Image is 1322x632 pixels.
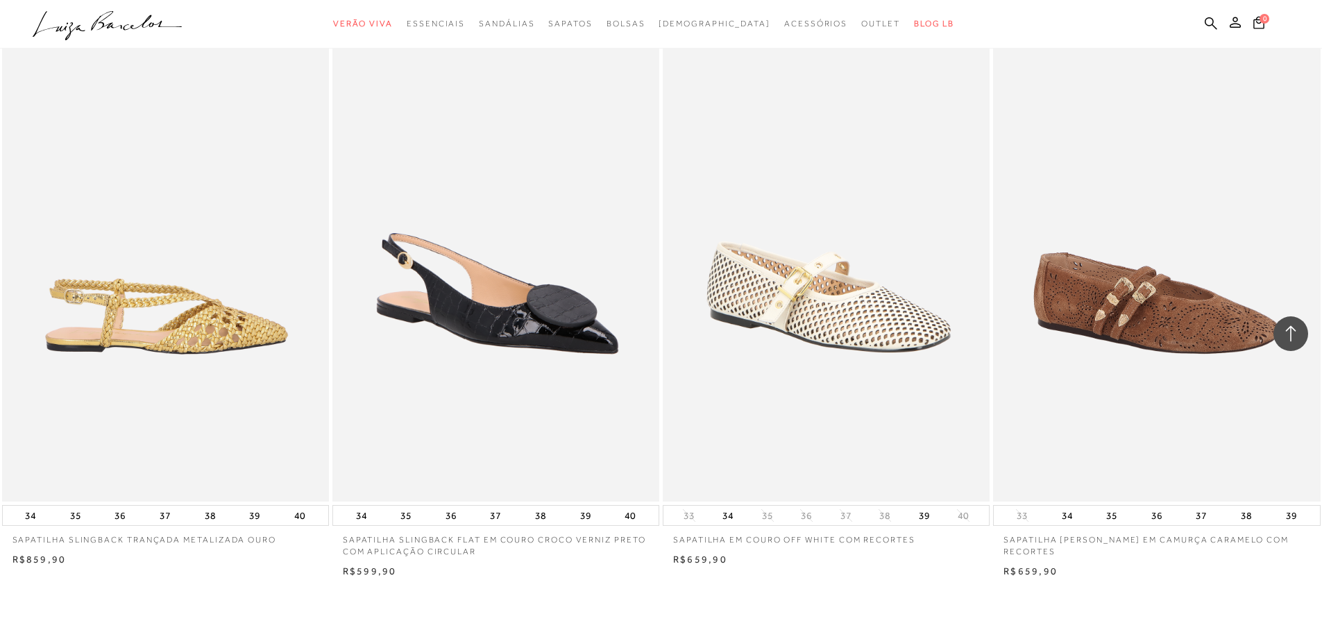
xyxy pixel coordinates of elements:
a: noSubCategoriesText [659,11,770,37]
a: BLOG LB [914,11,954,37]
button: 33 [679,509,699,522]
span: 0 [1260,14,1269,24]
a: categoryNavScreenReaderText [407,11,465,37]
button: 36 [441,506,461,525]
button: 39 [915,506,934,525]
a: categoryNavScreenReaderText [861,11,900,37]
button: 33 [1012,509,1032,522]
img: SAPATILHA EM COURO OFF WHITE COM RECORTES [664,13,988,499]
button: 36 [110,506,130,525]
button: 34 [718,506,738,525]
img: SAPATILHA MARY JANE EM CAMURÇA CARAMELO COM RECORTES [994,13,1319,499]
span: R$659,90 [673,554,727,565]
button: 37 [486,506,505,525]
span: R$859,90 [12,554,67,565]
a: SAPATILHA EM COURO OFF WHITE COM RECORTES [663,526,990,546]
button: 36 [1147,506,1167,525]
a: categoryNavScreenReaderText [784,11,847,37]
a: SAPATILHA SLINGBACK TRANÇADA METALIZADA OURO [2,526,329,546]
button: 38 [875,509,895,522]
span: Essenciais [407,19,465,28]
button: 36 [797,509,816,522]
button: 40 [290,506,310,525]
button: 0 [1249,15,1269,34]
a: categoryNavScreenReaderText [607,11,645,37]
img: SAPATILHA SLINGBACK FLAT EM COURO CROCO VERNIZ PRETO COM APLICAÇÃO CIRCULAR [334,13,658,499]
button: 34 [1058,506,1077,525]
button: 38 [1237,506,1256,525]
a: SAPATILHA SLINGBACK FLAT EM COURO CROCO VERNIZ PRETO COM APLICAÇÃO CIRCULAR [332,526,659,558]
span: BLOG LB [914,19,954,28]
button: 40 [954,509,973,522]
a: categoryNavScreenReaderText [333,11,393,37]
button: 35 [66,506,85,525]
a: SAPATILHA SLINGBACK TRANÇADA METALIZADA OURO [3,13,328,499]
button: 40 [620,506,640,525]
button: 37 [1192,506,1211,525]
a: categoryNavScreenReaderText [479,11,534,37]
span: Sapatos [548,19,592,28]
img: SAPATILHA SLINGBACK TRANÇADA METALIZADA OURO [3,11,329,502]
a: SAPATILHA SLINGBACK FLAT EM COURO CROCO VERNIZ PRETO COM APLICAÇÃO CIRCULAR SAPATILHA SLINGBACK F... [334,13,658,499]
span: Acessórios [784,19,847,28]
button: 35 [758,509,777,522]
a: categoryNavScreenReaderText [548,11,592,37]
button: 34 [21,506,40,525]
button: 39 [1282,506,1301,525]
span: Outlet [861,19,900,28]
span: [DEMOGRAPHIC_DATA] [659,19,770,28]
button: 37 [836,509,856,522]
a: SAPATILHA EM COURO OFF WHITE COM RECORTES SAPATILHA EM COURO OFF WHITE COM RECORTES [664,13,988,499]
span: Sandálias [479,19,534,28]
button: 39 [576,506,595,525]
button: 38 [531,506,550,525]
button: 35 [396,506,416,525]
button: 34 [352,506,371,525]
span: Verão Viva [333,19,393,28]
span: R$659,90 [1003,565,1058,577]
button: 37 [155,506,175,525]
span: R$599,90 [343,565,397,577]
a: SAPATILHA MARY JANE EM CAMURÇA CARAMELO COM RECORTES SAPATILHA MARY JANE EM CAMURÇA CARAMELO COM ... [994,13,1319,499]
a: SAPATILHA [PERSON_NAME] EM CAMURÇA CARAMELO COM RECORTES [993,526,1320,558]
button: 38 [201,506,220,525]
span: Bolsas [607,19,645,28]
button: 39 [245,506,264,525]
button: 35 [1102,506,1121,525]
